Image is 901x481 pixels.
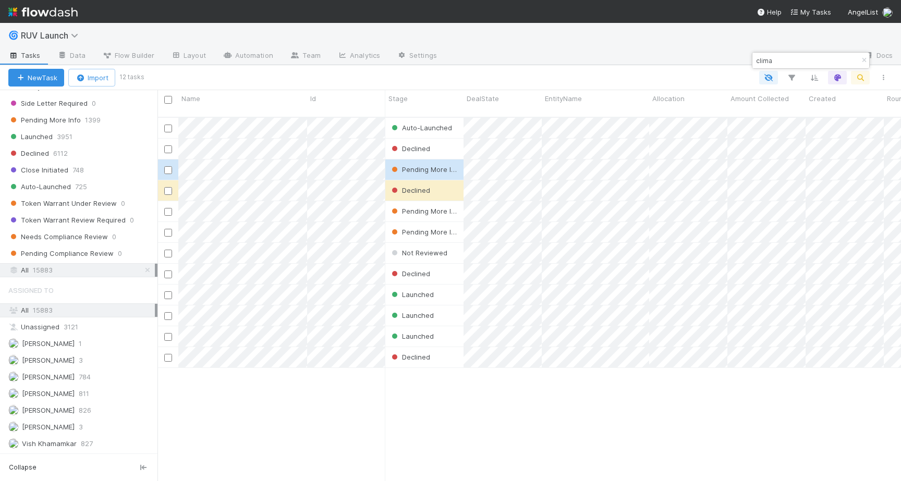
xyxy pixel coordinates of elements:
[22,356,75,364] span: [PERSON_NAME]
[329,48,388,65] a: Analytics
[164,96,172,104] input: Toggle All Rows Selected
[130,214,134,227] span: 0
[730,93,789,104] span: Amount Collected
[8,405,19,415] img: avatar_b60dc679-d614-4581-862a-45e57e391fbd.png
[119,72,144,82] small: 12 tasks
[402,228,462,236] span: Pending More Info
[8,264,155,277] div: All
[164,312,172,320] input: Toggle Row Selected
[214,48,282,65] a: Automation
[8,31,19,40] span: 🌀
[402,144,430,153] span: Declined
[164,145,172,153] input: Toggle Row Selected
[22,389,75,398] span: [PERSON_NAME]
[8,130,53,143] span: Launched
[164,333,172,341] input: Toggle Row Selected
[22,439,77,448] span: Vish Khamamkar
[8,372,19,382] img: avatar_90c5705b-8caa-4fb5-b383-334c02713f8f.png
[8,97,88,110] span: Side Letter Required
[8,164,68,177] span: Close Initiated
[164,291,172,299] input: Toggle Row Selected
[79,371,91,384] span: 784
[112,230,116,243] span: 0
[164,187,172,195] input: Toggle Row Selected
[164,250,172,257] input: Toggle Row Selected
[388,48,445,65] a: Settings
[72,164,84,177] span: 748
[402,207,462,215] span: Pending More Info
[33,264,53,277] span: 15883
[402,311,434,319] span: Launched
[8,304,155,317] div: All
[85,114,101,127] span: 1399
[79,404,91,417] span: 826
[402,353,430,361] span: Declined
[754,54,858,67] input: Search...
[402,332,434,340] span: Launched
[163,48,214,65] a: Layout
[164,229,172,237] input: Toggle Row Selected
[652,93,685,104] span: Allocation
[118,247,122,260] span: 0
[22,339,75,348] span: [PERSON_NAME]
[75,180,87,193] span: 725
[8,230,108,243] span: Needs Compliance Review
[164,125,172,132] input: Toggle Row Selected
[402,249,447,257] span: Not Reviewed
[79,354,83,367] span: 3
[79,421,83,434] span: 3
[757,7,782,17] div: Help
[8,114,81,127] span: Pending More Info
[282,48,329,65] a: Team
[8,214,126,227] span: Token Warrant Review Required
[402,186,430,194] span: Declined
[8,3,78,21] img: logo-inverted-e16ddd16eac7371096b0.svg
[8,388,19,399] img: avatar_15e6a745-65a2-4f19-9667-febcb12e2fc8.png
[848,8,878,16] span: AngelList
[8,355,19,365] img: avatar_3b634316-3333-4b71-9158-cd5ac1fcb182.png
[790,8,831,16] span: My Tasks
[164,270,172,278] input: Toggle Row Selected
[310,93,316,104] span: Id
[882,7,893,18] img: avatar_15e6a745-65a2-4f19-9667-febcb12e2fc8.png
[22,423,75,431] span: [PERSON_NAME]
[8,197,117,210] span: Token Warrant Under Review
[8,147,49,160] span: Declined
[402,269,430,278] span: Declined
[57,130,72,143] span: 3951
[164,166,172,174] input: Toggle Row Selected
[53,147,68,160] span: 6112
[8,180,71,193] span: Auto-Launched
[79,337,82,350] span: 1
[8,280,54,301] span: Assigned To
[102,50,154,60] span: Flow Builder
[8,338,19,349] img: avatar_55035ea6-c43a-43cd-b0ad-a82770e0f712.png
[21,30,83,41] span: RUV Launch
[64,320,78,334] span: 3121
[809,93,836,104] span: Created
[402,124,452,132] span: Auto-Launched
[68,69,115,87] button: Import
[92,97,96,110] span: 0
[164,208,172,216] input: Toggle Row Selected
[402,290,434,299] span: Launched
[402,165,462,174] span: Pending More Info
[8,320,155,334] div: Unassigned
[8,438,19,449] img: avatar_2de93f86-b6c7-4495-bfe2-fb093354a53c.png
[181,93,200,104] span: Name
[164,354,172,362] input: Toggle Row Selected
[8,247,114,260] span: Pending Compliance Review
[81,437,93,450] span: 827
[8,422,19,432] img: avatar_9c151071-f933-43a5-bea8-75c79d9f5f0f.png
[49,48,94,65] a: Data
[8,50,41,60] span: Tasks
[121,197,125,210] span: 0
[33,306,53,314] span: 15883
[8,69,64,87] button: NewTask
[9,463,36,472] span: Collapse
[388,93,408,104] span: Stage
[22,373,75,381] span: [PERSON_NAME]
[545,93,582,104] span: EntityName
[856,48,901,65] a: Docs
[467,93,499,104] span: DealState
